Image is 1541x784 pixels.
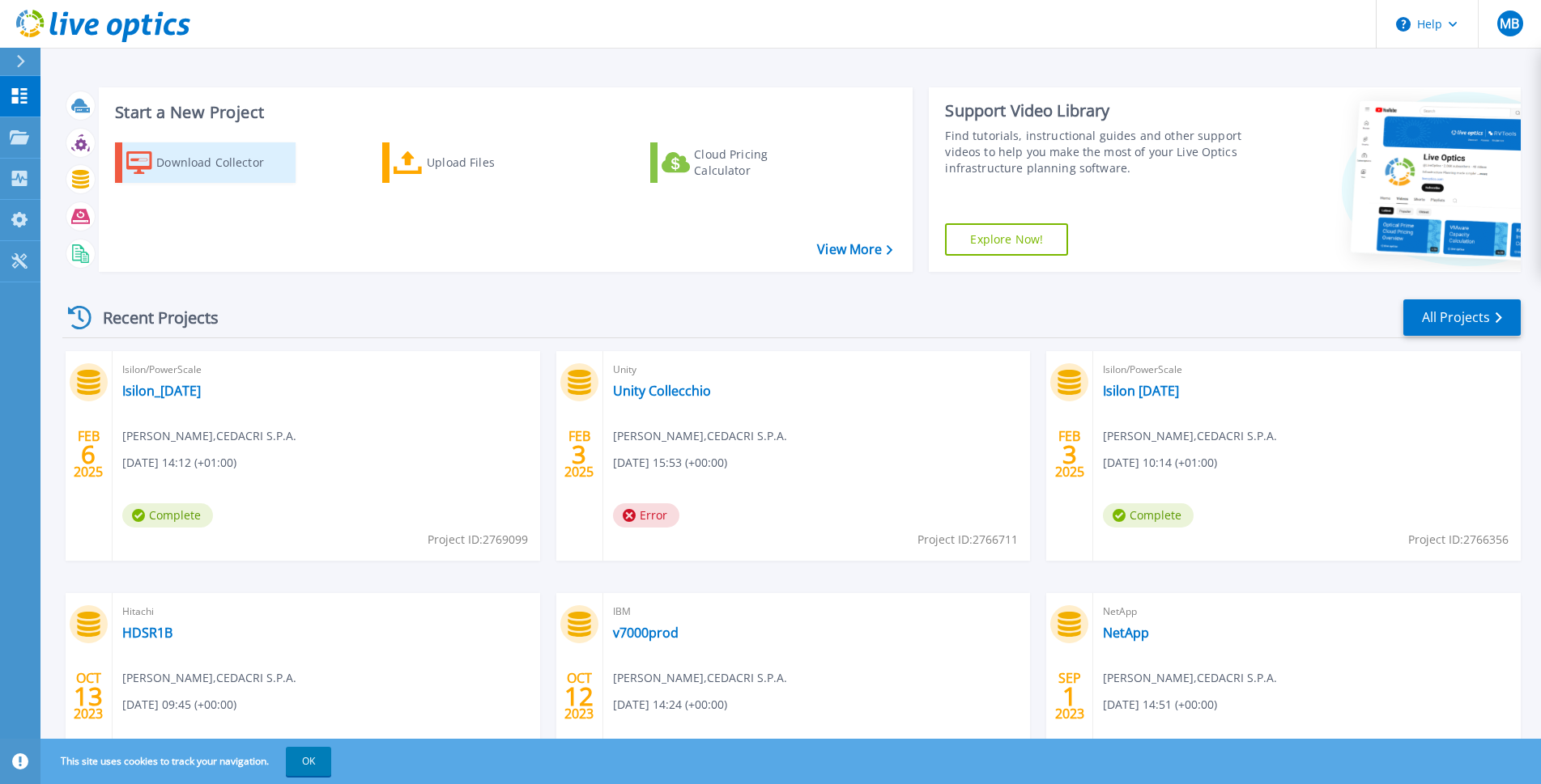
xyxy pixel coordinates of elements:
span: Project ID: 2766356 [1408,531,1509,549]
a: Explore Now! [945,223,1068,256]
a: v7000prod [613,625,679,641]
span: [DATE] 14:51 (+00:00) [1103,696,1217,714]
h3: Start a New Project [115,104,892,121]
a: Unity Collecchio [613,383,711,399]
button: OK [286,747,331,776]
span: Isilon/PowerScale [1103,361,1511,379]
span: [PERSON_NAME] , CEDACRI S.P.A. [1103,669,1277,687]
div: Upload Files [427,146,556,179]
span: [PERSON_NAME] , CEDACRI S.P.A. [613,427,787,445]
span: [DATE] 10:14 (+01:00) [1103,454,1217,472]
a: Upload Files [382,142,563,183]
a: Isilon [DATE] [1103,383,1179,399]
span: Project ID: 2769099 [428,531,528,549]
div: OCT 2023 [564,667,594,726]
span: 12 [564,689,594,703]
span: Error [613,503,679,528]
span: Complete [122,503,213,528]
div: FEB 2025 [73,425,104,484]
div: Find tutorials, instructional guides and other support videos to help you make the most of your L... [945,128,1246,176]
span: 1 [1062,689,1077,703]
a: HDSR1B [122,625,172,641]
span: Complete [1103,503,1194,528]
span: [PERSON_NAME] , CEDACRI S.P.A. [1103,427,1277,445]
a: View More [817,242,892,257]
span: Hitachi [122,603,530,621]
div: FEB 2025 [1054,425,1085,484]
a: All Projects [1403,299,1521,336]
span: 3 [1062,447,1077,461]
span: NetApp [1103,603,1511,621]
a: Cloud Pricing Calculator [650,142,831,183]
span: Project ID: 2766711 [917,531,1018,549]
a: Download Collector [115,142,296,183]
span: 13 [74,689,103,703]
div: Download Collector [156,146,286,179]
span: 6 [81,447,96,461]
span: [DATE] 15:53 (+00:00) [613,454,727,472]
div: OCT 2023 [73,667,104,726]
span: [DATE] 09:45 (+00:00) [122,696,236,714]
a: NetApp [1103,625,1149,641]
span: [DATE] 14:12 (+01:00) [122,454,236,472]
div: SEP 2023 [1054,667,1085,726]
div: Recent Projects [62,298,241,337]
div: FEB 2025 [564,425,594,484]
div: Cloud Pricing Calculator [694,146,824,179]
span: [DATE] 14:24 (+00:00) [613,696,727,714]
span: Isilon/PowerScale [122,361,530,379]
span: MB [1500,17,1519,30]
span: 3 [572,447,586,461]
div: Support Video Library [945,100,1246,121]
span: [PERSON_NAME] , CEDACRI S.P.A. [613,669,787,687]
a: Isilon_[DATE] [122,383,201,399]
span: This site uses cookies to track your navigation. [45,747,331,776]
span: [PERSON_NAME] , CEDACRI S.P.A. [122,669,296,687]
span: Unity [613,361,1021,379]
span: IBM [613,603,1021,621]
span: [PERSON_NAME] , CEDACRI S.P.A. [122,427,296,445]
